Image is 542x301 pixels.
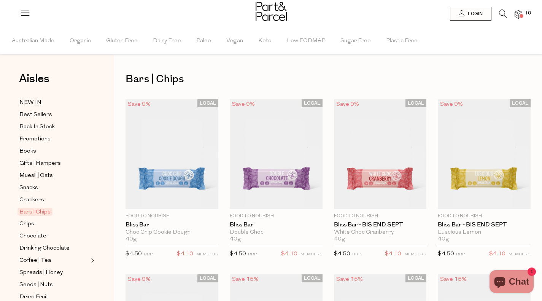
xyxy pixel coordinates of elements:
span: Promotions [19,135,51,144]
a: Bliss Bar - BIS END SEPT [438,221,531,228]
span: Vegan [226,28,243,54]
span: LOCAL [405,274,426,282]
a: Drinking Chocolate [19,244,89,253]
a: Bliss Bar - BIS END SEPT [334,221,427,228]
small: RRP [144,252,153,256]
span: Books [19,147,36,156]
span: 40g [334,236,345,243]
span: Plastic Free [386,28,418,54]
small: MEMBERS [300,252,323,256]
a: 10 [515,10,522,18]
div: Save 15% [334,274,365,285]
inbox-online-store-chat: Shopify online store chat [487,270,536,295]
span: $4.50 [334,251,350,257]
a: Muesli | Oats [19,171,89,180]
div: Save 9% [126,99,153,110]
a: Spreads | Honey [19,268,89,277]
span: $4.10 [489,249,505,259]
p: Food to Nourish [230,213,323,220]
img: Part&Parcel [256,2,287,21]
span: Australian Made [12,28,54,54]
p: Food to Nourish [126,213,218,220]
a: Back In Stock [19,122,89,132]
a: Bars | Chips [19,207,89,217]
div: Save 9% [438,99,465,110]
span: 40g [126,236,137,243]
span: 10 [523,10,533,17]
span: Coffee | Tea [19,256,51,265]
span: Organic [70,28,91,54]
span: LOCAL [302,274,323,282]
span: Crackers [19,196,44,205]
span: Spreads | Honey [19,268,63,277]
p: Food to Nourish [334,213,427,220]
a: Seeds | Nuts [19,280,89,290]
button: Expand/Collapse Coffee | Tea [89,256,94,265]
a: Books [19,147,89,156]
span: $4.10 [385,249,401,259]
span: Aisles [19,70,49,87]
a: Best Sellers [19,110,89,119]
a: Bliss Bar [230,221,323,228]
span: LOCAL [197,274,218,282]
span: Low FODMAP [287,28,325,54]
span: LOCAL [510,99,531,107]
span: $4.50 [230,251,246,257]
span: Paleo [196,28,211,54]
span: NEW IN [19,98,41,107]
small: RRP [456,252,465,256]
a: Crackers [19,195,89,205]
small: MEMBERS [196,252,218,256]
span: 40g [230,236,241,243]
div: Save 9% [230,99,257,110]
a: Chocolate [19,231,89,241]
span: LOCAL [302,99,323,107]
div: Save 9% [334,99,361,110]
span: $4.10 [177,249,193,259]
span: Seeds | Nuts [19,280,53,290]
a: Snacks [19,183,89,193]
span: Snacks [19,183,38,193]
a: NEW IN [19,98,89,107]
span: Chips [19,220,34,229]
h1: Bars | Chips [126,70,531,88]
p: Food to Nourish [438,213,531,220]
span: Back In Stock [19,123,55,132]
a: Login [450,7,491,21]
img: Bliss Bar [230,99,323,209]
div: Luscious Lemon [438,229,531,236]
span: Drinking Chocolate [19,244,70,253]
div: Choc Chip Cookie Dough [126,229,218,236]
a: Bliss Bar [126,221,218,228]
span: Gifts | Hampers [19,159,61,168]
div: Double Choc [230,229,323,236]
span: Best Sellers [19,110,52,119]
small: MEMBERS [509,252,531,256]
div: White Choc Cranberry [334,229,427,236]
a: Aisles [19,73,49,92]
div: Save 15% [230,274,261,285]
span: $4.50 [438,251,454,257]
span: Muesli | Oats [19,171,53,180]
span: Dairy Free [153,28,181,54]
img: Bliss Bar [126,99,218,209]
span: $4.10 [281,249,297,259]
small: RRP [248,252,257,256]
span: Keto [258,28,272,54]
span: Chocolate [19,232,46,241]
a: Chips [19,219,89,229]
span: Gluten Free [106,28,138,54]
span: LOCAL [405,99,426,107]
span: $4.50 [126,251,142,257]
a: Coffee | Tea [19,256,89,265]
a: Gifts | Hampers [19,159,89,168]
div: Save 9% [126,274,153,285]
span: Bars | Chips [17,208,52,216]
img: Bliss Bar - BIS END SEPT [334,99,427,209]
a: Promotions [19,134,89,144]
span: LOCAL [197,99,218,107]
small: MEMBERS [404,252,426,256]
img: Bliss Bar - BIS END SEPT [438,99,531,209]
div: Save 15% [438,274,469,285]
span: Sugar Free [340,28,371,54]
